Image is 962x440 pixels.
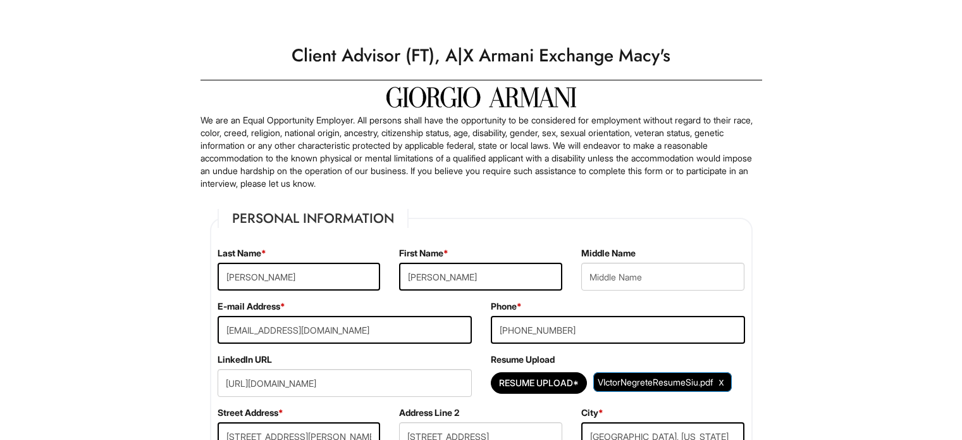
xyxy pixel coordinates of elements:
label: First Name [399,247,448,260]
input: Last Name [218,263,381,291]
label: Street Address [218,406,283,419]
label: Last Name [218,247,266,260]
label: Address Line 2 [399,406,459,419]
label: LinkedIn URL [218,353,272,366]
label: Phone [491,300,522,313]
label: Middle Name [581,247,636,260]
h1: Client Advisor (FT), A|X Armani Exchange Macy's [194,38,768,73]
legend: Personal Information [218,209,409,228]
input: First Name [399,263,562,291]
a: Clear Uploaded File [716,374,727,391]
p: We are an Equal Opportunity Employer. All persons shall have the opportunity to be considered for... [200,114,762,190]
span: VIctorNegreteResumeSiu.pdf [598,377,713,387]
label: Resume Upload [491,353,555,366]
img: Giorgio Armani [386,87,576,108]
input: LinkedIn URL [218,369,472,397]
input: Middle Name [581,263,744,291]
input: Phone [491,316,745,344]
label: E-mail Address [218,300,285,313]
button: Resume Upload*Resume Upload* [491,372,587,394]
input: E-mail Address [218,316,472,344]
label: City [581,406,603,419]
